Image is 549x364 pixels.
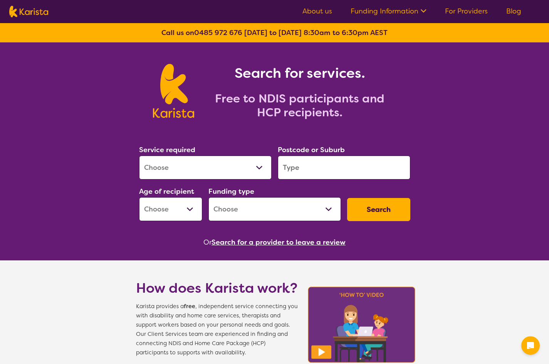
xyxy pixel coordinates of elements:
h1: Search for services. [203,64,396,82]
label: Service required [139,145,195,154]
button: Search for a provider to leave a review [212,237,346,248]
h2: Free to NDIS participants and HCP recipients. [203,92,396,119]
label: Funding type [208,187,254,196]
button: Search [347,198,410,221]
b: Call us on [DATE] to [DATE] 8:30am to 6:30pm AEST [161,28,388,37]
span: Or [203,237,212,248]
a: Blog [506,7,521,16]
span: Karista provides a , independent service connecting you with disability and home care services, t... [136,302,298,357]
a: For Providers [445,7,488,16]
a: Funding Information [351,7,426,16]
h1: How does Karista work? [136,279,298,297]
b: free [184,303,195,310]
img: Karista logo [153,64,194,118]
a: About us [302,7,332,16]
label: Postcode or Suburb [278,145,345,154]
input: Type [278,156,410,179]
a: 0485 972 676 [194,28,242,37]
img: Karista logo [9,6,48,17]
label: Age of recipient [139,187,194,196]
